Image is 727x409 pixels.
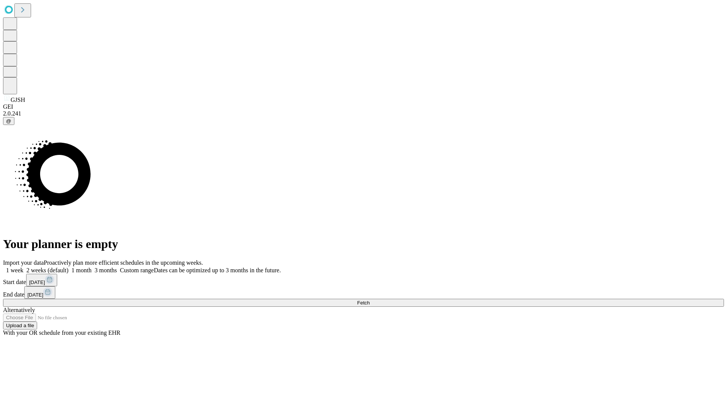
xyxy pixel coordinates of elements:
span: With your OR schedule from your existing EHR [3,329,120,336]
span: Alternatively [3,307,35,313]
span: Fetch [357,300,370,306]
button: Upload a file [3,322,37,329]
span: Custom range [120,267,154,273]
button: @ [3,117,14,125]
h1: Your planner is empty [3,237,724,251]
span: Import your data [3,259,44,266]
span: [DATE] [29,279,45,285]
span: GJSH [11,97,25,103]
div: End date [3,286,724,299]
button: [DATE] [26,274,57,286]
button: [DATE] [24,286,55,299]
span: 2 weeks (default) [27,267,69,273]
span: 3 months [95,267,117,273]
button: Fetch [3,299,724,307]
span: Dates can be optimized up to 3 months in the future. [154,267,281,273]
div: GEI [3,103,724,110]
div: 2.0.241 [3,110,724,117]
span: 1 week [6,267,23,273]
span: Proactively plan more efficient schedules in the upcoming weeks. [44,259,203,266]
span: 1 month [72,267,92,273]
span: [DATE] [27,292,43,298]
div: Start date [3,274,724,286]
span: @ [6,118,11,124]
